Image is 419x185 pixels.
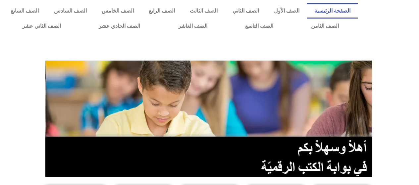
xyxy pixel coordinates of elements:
a: الصف الأول [266,3,307,19]
a: الصف الثاني عشر [3,19,80,34]
a: الصفحة الرئيسية [307,3,358,19]
a: الصف الخامس [94,3,141,19]
a: الصف الثاني [225,3,266,19]
a: الصف الثالث [182,3,225,19]
a: الصف التاسع [226,19,292,34]
a: الصف السابع [3,3,46,19]
a: الصف الحادي عشر [80,19,159,34]
a: الصف السادس [46,3,94,19]
a: الصف الثامن [292,19,358,34]
a: الصف الرابع [141,3,182,19]
a: الصف العاشر [159,19,226,34]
